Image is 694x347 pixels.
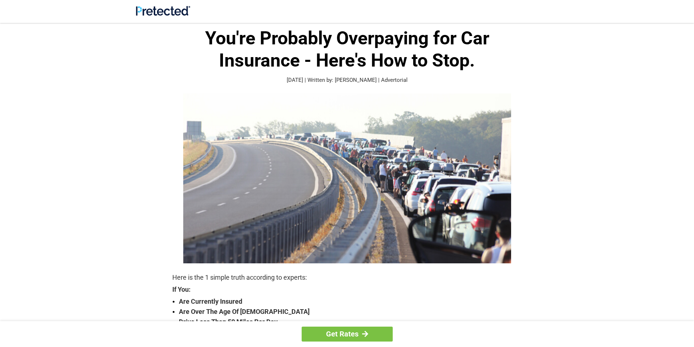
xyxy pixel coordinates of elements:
a: Get Rates [302,327,393,342]
a: Site Logo [136,10,190,17]
strong: If You: [172,286,522,293]
strong: Are Over The Age Of [DEMOGRAPHIC_DATA] [179,307,522,317]
p: [DATE] | Written by: [PERSON_NAME] | Advertorial [172,76,522,84]
img: Site Logo [136,6,190,16]
h1: You're Probably Overpaying for Car Insurance - Here's How to Stop. [172,27,522,72]
strong: Drive Less Than 50 Miles Per Day [179,317,522,327]
p: Here is the 1 simple truth according to experts: [172,272,522,283]
strong: Are Currently Insured [179,296,522,307]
